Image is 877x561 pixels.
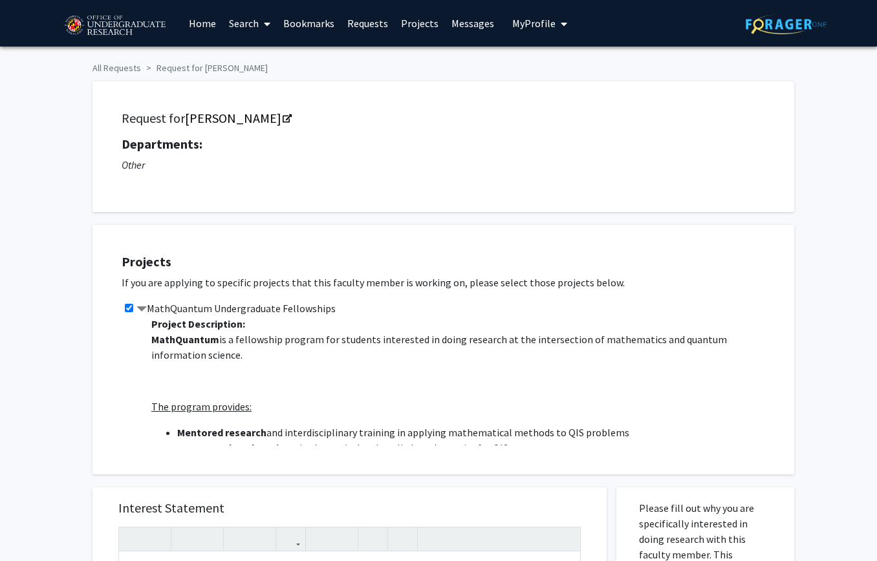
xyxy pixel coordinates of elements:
strong: Mentored research [177,426,266,439]
li: in theoretical and applied mathematics for QIS [177,440,781,456]
button: Redo (Ctrl + Y) [145,527,168,550]
a: Search [222,1,277,46]
button: Fullscreen [554,527,577,550]
li: and interdisciplinary training in applying mathematical methods to QIS problems [177,425,781,440]
strong: Departments: [122,136,202,152]
label: MathQuantum Undergraduate Fellowships [136,301,336,316]
p: If you are applying to specific projects that this faculty member is working on, please select th... [122,275,781,290]
button: Emphasis (Ctrl + I) [197,527,220,550]
button: Insert horizontal rule [391,527,414,550]
h5: Request for [122,111,765,126]
i: Other [122,158,145,171]
a: Home [182,1,222,46]
a: Messages [445,1,501,46]
a: Opens in a new tab [185,110,290,126]
p: is a fellowship program for students interested in doing research at the intersection of mathemat... [151,332,781,363]
ol: breadcrumb [92,56,785,75]
a: Projects [395,1,445,46]
b: Project Description: [151,317,245,330]
li: Request for [PERSON_NAME] [141,61,268,75]
button: Link [279,527,302,550]
button: Strong (Ctrl + B) [175,527,197,550]
h5: Interest Statement [118,500,581,516]
strong: MathQuantum [151,333,219,346]
button: Superscript [227,527,250,550]
u: The program provides: [151,400,252,413]
button: Remove format [362,527,384,550]
strong: Coursework and seminars [177,441,299,454]
a: Requests [341,1,395,46]
img: University of Maryland Logo [60,10,169,42]
iframe: Chat [10,503,55,551]
button: Undo (Ctrl + Z) [122,527,145,550]
button: Ordered list [332,527,354,550]
strong: Projects [122,253,171,270]
span: My Profile [512,17,556,30]
a: Bookmarks [277,1,341,46]
button: Subscript [250,527,272,550]
a: All Requests [92,62,141,74]
img: ForagerOne Logo [746,14,827,34]
button: Unordered list [309,527,332,550]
